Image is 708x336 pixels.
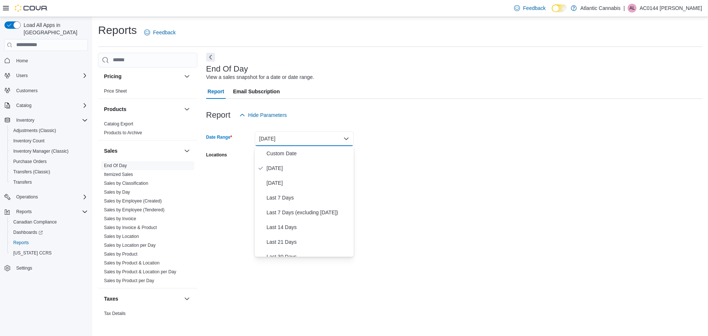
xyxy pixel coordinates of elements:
span: Dashboards [13,229,43,235]
button: Inventory Manager (Classic) [7,146,91,156]
span: Transfers (Classic) [13,169,50,175]
span: [US_STATE] CCRS [13,250,52,256]
a: Inventory Manager (Classic) [10,147,72,156]
div: Products [98,119,197,140]
span: Operations [16,194,38,200]
span: Users [16,73,28,79]
a: [US_STATE] CCRS [10,249,55,257]
span: Customers [16,88,38,94]
span: Sales by Location [104,233,139,239]
span: Reports [10,238,88,247]
button: Operations [1,192,91,202]
a: Tax Details [104,311,126,316]
span: Operations [13,193,88,201]
span: Washington CCRS [10,249,88,257]
a: Itemized Sales [104,172,133,177]
a: Sales by Day [104,190,130,195]
span: Sales by Product per Day [104,278,154,284]
button: Settings [1,263,91,273]
a: Sales by Employee (Tendered) [104,207,164,212]
span: Sales by Invoice [104,216,136,222]
span: Sales by Product & Location per Day [104,269,176,275]
label: Date Range [206,134,232,140]
span: Transfers [10,178,88,187]
p: AC0144 [PERSON_NAME] [639,4,702,13]
span: Reports [16,209,32,215]
span: Dashboards [10,228,88,237]
a: Sales by Invoice [104,216,136,221]
a: Transfers (Classic) [10,167,53,176]
span: Transfers (Classic) [10,167,88,176]
span: Tax Details [104,311,126,316]
a: Sales by Location per Day [104,243,156,248]
span: AL [629,4,635,13]
div: AC0144 Lawrenson Dennis [628,4,636,13]
button: Sales [104,147,181,155]
span: Feedback [523,4,545,12]
span: Inventory Manager (Classic) [10,147,88,156]
a: Sales by Product & Location per Day [104,269,176,274]
button: [US_STATE] CCRS [7,248,91,258]
span: Last 7 Days [267,193,351,202]
h3: End Of Day [206,65,248,73]
h3: Products [104,105,126,113]
div: View a sales snapshot for a date or date range. [206,73,314,81]
span: [DATE] [267,164,351,173]
p: Atlantic Cannabis [580,4,621,13]
span: Inventory [13,116,88,125]
h3: Taxes [104,295,118,302]
button: Catalog [13,101,34,110]
a: Sales by Product & Location [104,260,160,266]
button: Users [13,71,31,80]
a: Price Sheet [104,89,127,94]
a: Settings [13,264,35,273]
h3: Pricing [104,73,121,80]
span: Home [13,56,88,65]
a: Products to Archive [104,130,142,135]
a: Reports [10,238,32,247]
button: Home [1,55,91,66]
button: Products [104,105,181,113]
div: Sales [98,161,197,288]
button: Inventory [1,115,91,125]
span: Sales by Classification [104,180,148,186]
button: Pricing [183,72,191,81]
img: Cova [15,4,48,12]
button: Sales [183,146,191,155]
a: Dashboards [7,227,91,238]
span: Last 30 Days [267,252,351,261]
span: Purchase Orders [13,159,47,164]
span: Sales by Location per Day [104,242,156,248]
button: Inventory Count [7,136,91,146]
span: Custom Date [267,149,351,158]
a: Adjustments (Classic) [10,126,59,135]
a: Customers [13,86,41,95]
a: Inventory Count [10,136,48,145]
button: Reports [1,207,91,217]
a: Sales by Invoice & Product [104,225,157,230]
span: Customers [13,86,88,95]
div: Taxes [98,309,197,330]
button: Next [206,53,215,62]
nav: Complex example [4,52,88,293]
a: Purchase Orders [10,157,50,166]
button: Reports [13,207,35,216]
span: Settings [13,263,88,273]
a: Feedback [511,1,548,15]
span: Itemized Sales [104,172,133,177]
button: Hide Parameters [236,108,290,122]
input: Dark Mode [552,4,567,12]
button: Transfers [7,177,91,187]
span: Last 14 Days [267,223,351,232]
button: Taxes [183,294,191,303]
a: Sales by Employee (Created) [104,198,162,204]
span: End Of Day [104,163,127,169]
span: Last 21 Days [267,238,351,246]
button: Taxes [104,295,181,302]
span: Canadian Compliance [10,218,88,226]
button: Transfers (Classic) [7,167,91,177]
span: Last 7 Days (excluding [DATE]) [267,208,351,217]
a: Canadian Compliance [10,218,60,226]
